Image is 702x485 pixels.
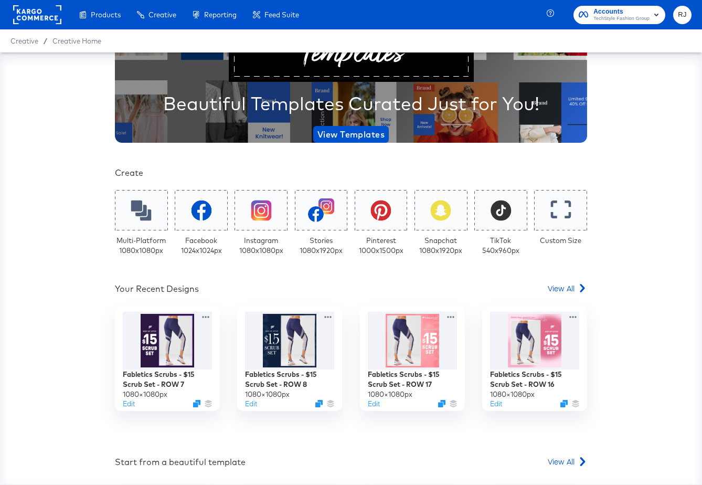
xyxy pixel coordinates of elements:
[548,456,587,471] a: View All
[300,236,343,255] div: Stories 1080 x 1920 px
[52,37,101,45] a: Creative Home
[245,370,334,389] div: Fabletics Scrubs - $15 Scrub Set - ROW 8
[490,389,535,399] div: 1080 × 1080 px
[148,10,176,19] span: Creative
[482,236,519,255] div: TikTok 540 x 960 px
[38,37,52,45] span: /
[548,283,587,298] a: View All
[204,10,237,19] span: Reporting
[593,6,650,17] span: Accounts
[368,370,457,389] div: Fabletics Scrubs - $15 Scrub Set - ROW 17
[313,126,389,143] button: View Templates
[317,127,385,142] span: View Templates
[193,400,200,407] svg: Duplicate
[115,306,220,411] div: Fabletics Scrubs - $15 Scrub Set - ROW 71080×1080pxEditDuplicate
[368,389,412,399] div: 1080 × 1080 px
[673,6,692,24] button: RJ
[123,399,135,409] button: Edit
[360,306,465,411] div: Fabletics Scrubs - $15 Scrub Set - ROW 171080×1080pxEditDuplicate
[123,370,212,389] div: Fabletics Scrubs - $15 Scrub Set - ROW 7
[239,236,283,255] div: Instagram 1080 x 1080 px
[245,389,290,399] div: 1080 × 1080 px
[368,399,380,409] button: Edit
[315,400,323,407] svg: Duplicate
[116,236,166,255] div: Multi-Platform 1080 x 1080 px
[245,399,257,409] button: Edit
[490,370,579,389] div: Fabletics Scrubs - $15 Scrub Set - ROW 16
[237,306,342,411] div: Fabletics Scrubs - $15 Scrub Set - ROW 81080×1080pxEditDuplicate
[181,236,222,255] div: Facebook 1024 x 1024 px
[593,15,650,23] span: TechStyle Fashion Group
[123,389,167,399] div: 1080 × 1080 px
[115,456,246,468] div: Start from a beautiful template
[490,399,502,409] button: Edit
[10,37,38,45] span: Creative
[540,236,581,246] div: Custom Size
[548,283,575,293] span: View All
[438,400,445,407] svg: Duplicate
[91,10,121,19] span: Products
[115,167,587,179] div: Create
[573,6,665,24] button: AccountsTechStyle Fashion Group
[419,236,462,255] div: Snapchat 1080 x 1920 px
[560,400,568,407] svg: Duplicate
[677,9,687,21] span: RJ
[115,283,199,295] div: Your Recent Designs
[163,90,539,117] div: Beautiful Templates Curated Just for You!
[482,306,587,411] div: Fabletics Scrubs - $15 Scrub Set - ROW 161080×1080pxEditDuplicate
[548,456,575,467] span: View All
[359,236,403,255] div: Pinterest 1000 x 1500 px
[264,10,299,19] span: Feed Suite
